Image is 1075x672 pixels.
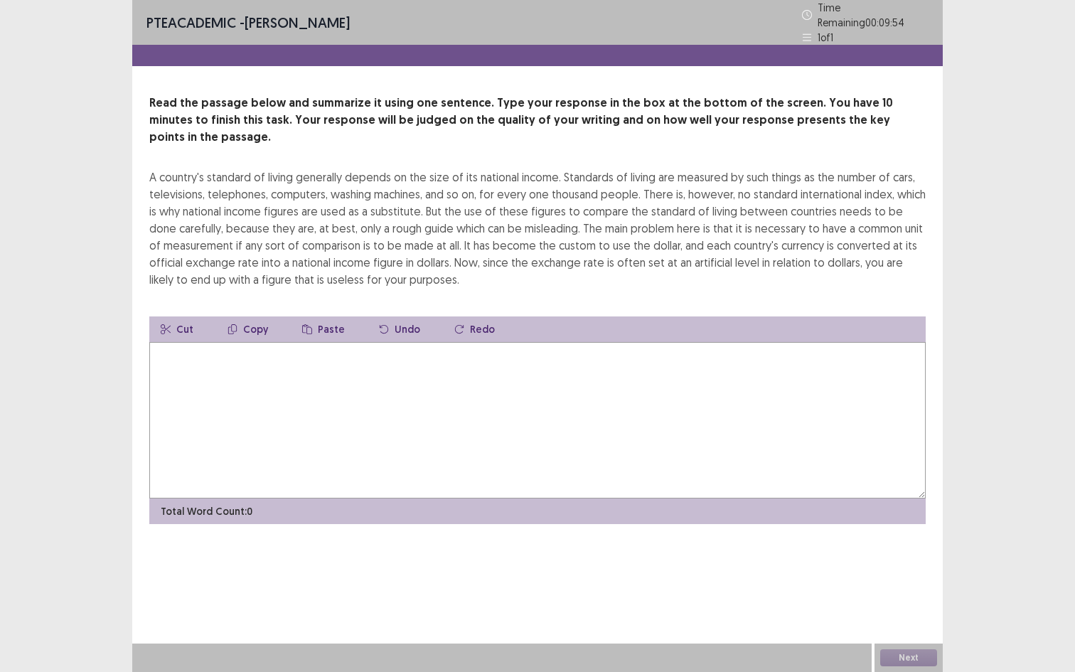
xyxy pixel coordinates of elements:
button: Cut [149,316,205,342]
p: 1 of 1 [818,30,833,45]
button: Paste [291,316,356,342]
p: - [PERSON_NAME] [146,12,350,33]
p: Total Word Count: 0 [161,504,252,519]
button: Undo [368,316,432,342]
div: A country's standard of living generally depends on the size of its national income. Standards of... [149,169,926,288]
button: Redo [443,316,506,342]
p: Read the passage below and summarize it using one sentence. Type your response in the box at the ... [149,95,926,146]
button: Copy [216,316,279,342]
span: PTE academic [146,14,236,31]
